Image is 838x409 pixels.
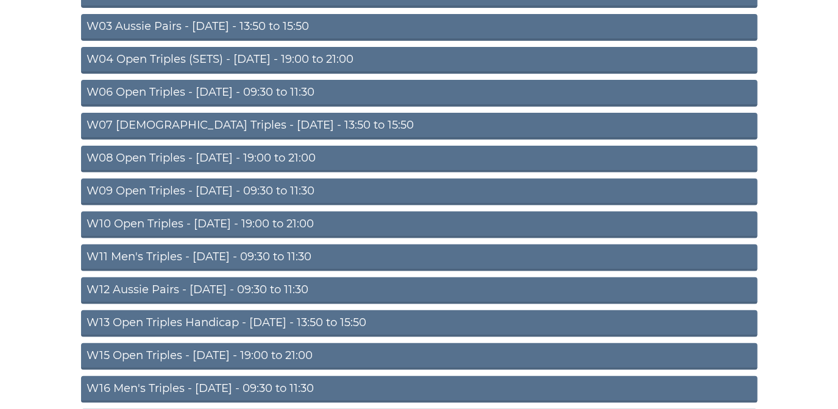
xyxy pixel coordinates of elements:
[81,146,758,172] a: W08 Open Triples - [DATE] - 19:00 to 21:00
[81,113,758,140] a: W07 [DEMOGRAPHIC_DATA] Triples - [DATE] - 13:50 to 15:50
[81,47,758,74] a: W04 Open Triples (SETS) - [DATE] - 19:00 to 21:00
[81,277,758,304] a: W12 Aussie Pairs - [DATE] - 09:30 to 11:30
[81,244,758,271] a: W11 Men's Triples - [DATE] - 09:30 to 11:30
[81,179,758,205] a: W09 Open Triples - [DATE] - 09:30 to 11:30
[81,310,758,337] a: W13 Open Triples Handicap - [DATE] - 13:50 to 15:50
[81,80,758,107] a: W06 Open Triples - [DATE] - 09:30 to 11:30
[81,376,758,403] a: W16 Men's Triples - [DATE] - 09:30 to 11:30
[81,343,758,370] a: W15 Open Triples - [DATE] - 19:00 to 21:00
[81,14,758,41] a: W03 Aussie Pairs - [DATE] - 13:50 to 15:50
[81,212,758,238] a: W10 Open Triples - [DATE] - 19:00 to 21:00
